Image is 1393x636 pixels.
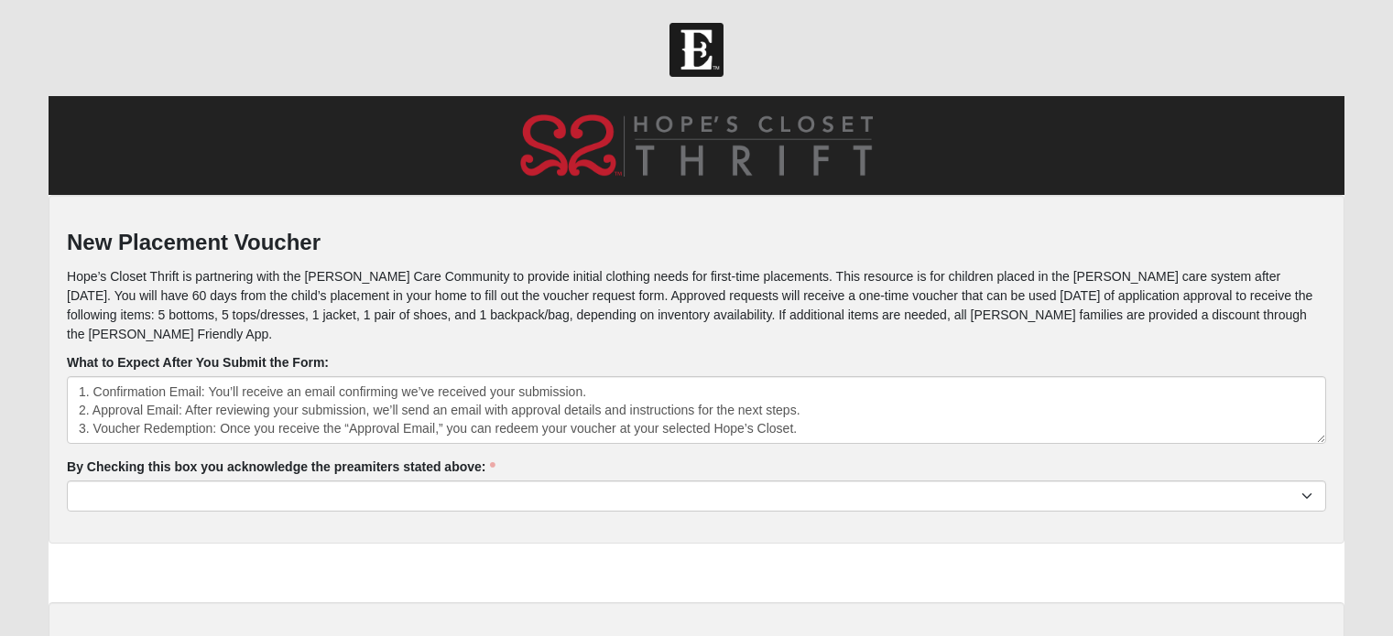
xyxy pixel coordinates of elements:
[67,353,329,372] label: What to Expect After You Submit the Form:
[67,230,1326,256] h3: New Placement Voucher
[669,23,724,77] img: Church of Eleven22 Logo
[67,458,495,476] label: By Checking this box you acknowledge the preamiters stated above:
[67,376,1326,444] textarea: 1. Confirmation Email: You’ll receive an email confirming we’ve received your submission. 2. Appr...
[67,267,1326,344] p: Hope’s Closet Thrift is partnering with the [PERSON_NAME] Care Community to provide initial cloth...
[502,96,890,195] img: GetImage.ashx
